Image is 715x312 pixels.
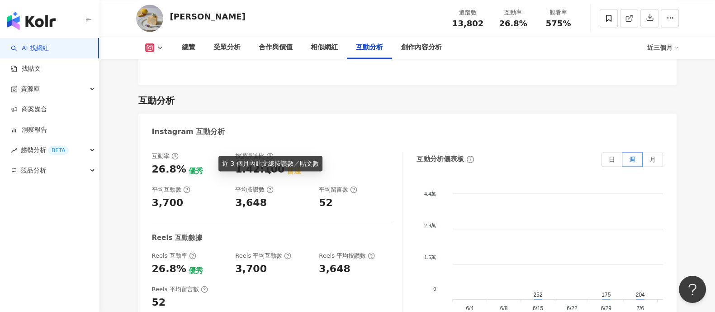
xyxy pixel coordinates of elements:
[11,105,47,114] a: 商案媒合
[152,196,184,210] div: 3,700
[401,42,442,53] div: 創作內容分析
[11,125,47,134] a: 洞察報告
[152,252,196,260] div: Reels 互動率
[319,196,333,210] div: 52
[21,160,46,181] span: 競品分析
[138,94,175,107] div: 互動分析
[152,285,208,293] div: Reels 平均留言數
[213,42,241,53] div: 受眾分析
[152,262,186,276] div: 26.8%
[152,152,179,160] div: 互動率
[152,163,186,177] div: 26.8%
[152,296,166,310] div: 52
[21,140,69,160] span: 趨勢分析
[424,191,436,196] tspan: 4.4萬
[189,266,203,276] div: 優秀
[636,305,644,312] tspan: 7/6
[424,254,436,259] tspan: 1.5萬
[11,147,17,154] span: rise
[170,11,246,22] div: [PERSON_NAME]
[356,42,383,53] div: 互動分析
[546,19,571,28] span: 575%
[532,305,543,312] tspan: 6/15
[11,64,41,73] a: 找貼文
[499,19,527,28] span: 26.8%
[609,156,615,163] span: 日
[319,252,375,260] div: Reels 平均按讚數
[319,186,357,194] div: 平均留言數
[152,127,225,137] div: Instagram 互動分析
[21,79,40,99] span: 資源庫
[567,305,578,312] tspan: 6/22
[451,8,485,17] div: 追蹤數
[496,8,530,17] div: 互動率
[152,233,202,243] div: Reels 互動數據
[465,154,475,164] span: info-circle
[259,42,293,53] div: 合作與價值
[152,186,190,194] div: 平均互動數
[452,19,483,28] span: 13,802
[433,286,436,291] tspan: 0
[7,12,56,30] img: logo
[319,262,350,276] div: 3,648
[647,40,679,55] div: 近三個月
[466,305,474,312] tspan: 6/4
[189,166,203,176] div: 優秀
[11,44,49,53] a: searchAI 找網紅
[235,196,267,210] div: 3,648
[136,5,163,32] img: KOL Avatar
[235,252,291,260] div: Reels 平均互動數
[649,156,656,163] span: 月
[218,156,322,171] div: 近 3 個月內貼文總按讚數／貼文數
[235,186,274,194] div: 平均按讚數
[500,305,507,312] tspan: 6/8
[48,146,69,155] div: BETA
[424,222,436,228] tspan: 2.9萬
[287,166,301,176] div: 普通
[629,156,635,163] span: 週
[235,152,274,160] div: 按讚評論比
[311,42,338,53] div: 相似網紅
[601,305,611,312] tspan: 6/29
[235,262,267,276] div: 3,700
[541,8,576,17] div: 觀看率
[417,154,464,164] div: 互動分析儀表板
[182,42,195,53] div: 總覽
[679,276,706,303] iframe: Help Scout Beacon - Open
